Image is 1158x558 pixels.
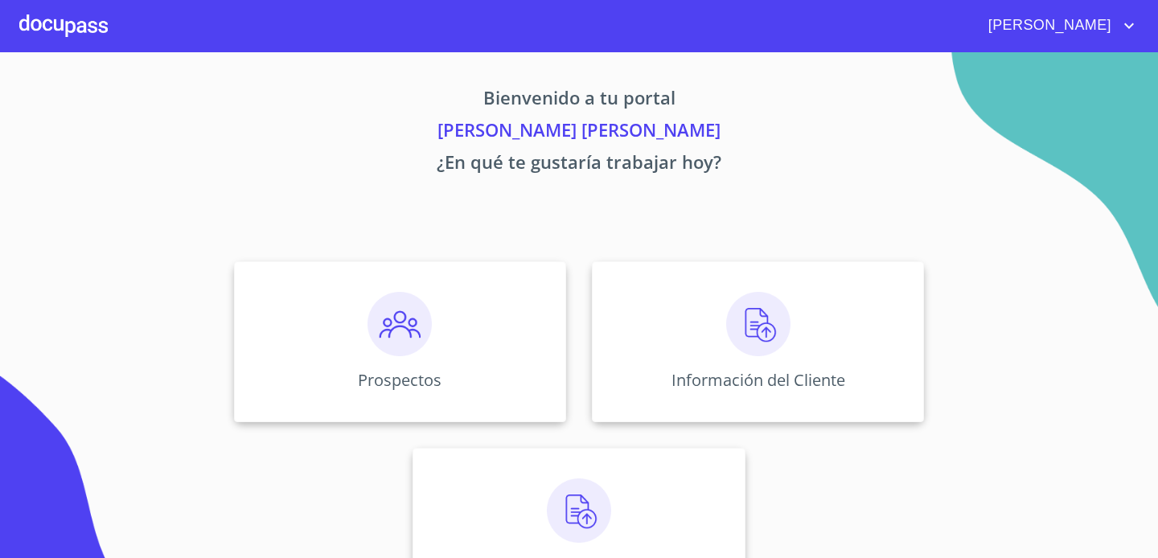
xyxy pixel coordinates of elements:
[726,292,790,356] img: carga.png
[976,13,1119,39] span: [PERSON_NAME]
[84,117,1074,149] p: [PERSON_NAME] [PERSON_NAME]
[368,292,432,356] img: prospectos.png
[358,369,441,391] p: Prospectos
[976,13,1139,39] button: account of current user
[671,369,845,391] p: Información del Cliente
[84,84,1074,117] p: Bienvenido a tu portal
[84,149,1074,181] p: ¿En qué te gustaría trabajar hoy?
[547,478,611,543] img: carga.png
